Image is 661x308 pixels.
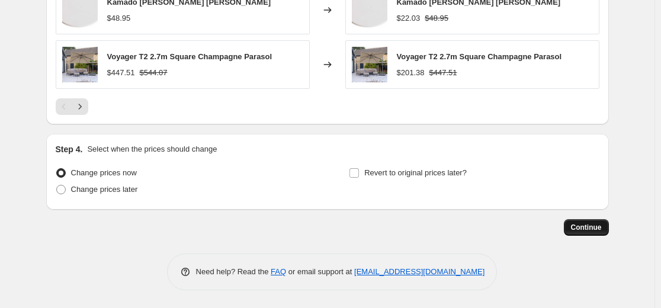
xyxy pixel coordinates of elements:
[71,185,138,194] span: Change prices later
[107,52,272,61] span: Voyager T2 2.7m Square Champagne Parasol
[87,143,217,155] p: Select when the prices should change
[271,267,286,276] a: FAQ
[571,223,602,232] span: Continue
[71,168,137,177] span: Change prices now
[72,98,88,115] button: Next
[364,168,467,177] span: Revert to original prices later?
[429,67,457,79] strike: $447.51
[425,12,448,24] strike: $48.95
[397,52,562,61] span: Voyager T2 2.7m Square Champagne Parasol
[397,12,421,24] div: $22.03
[107,12,131,24] div: $48.95
[56,98,88,115] nav: Pagination
[56,143,83,155] h2: Step 4.
[196,267,271,276] span: Need help? Read the
[286,267,354,276] span: or email support at
[140,67,168,79] strike: $544.07
[107,67,135,79] div: $447.51
[564,219,609,236] button: Continue
[354,267,484,276] a: [EMAIL_ADDRESS][DOMAIN_NAME]
[397,67,425,79] div: $201.38
[352,47,387,82] img: champange_80x.png
[62,47,98,82] img: champange_80x.png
